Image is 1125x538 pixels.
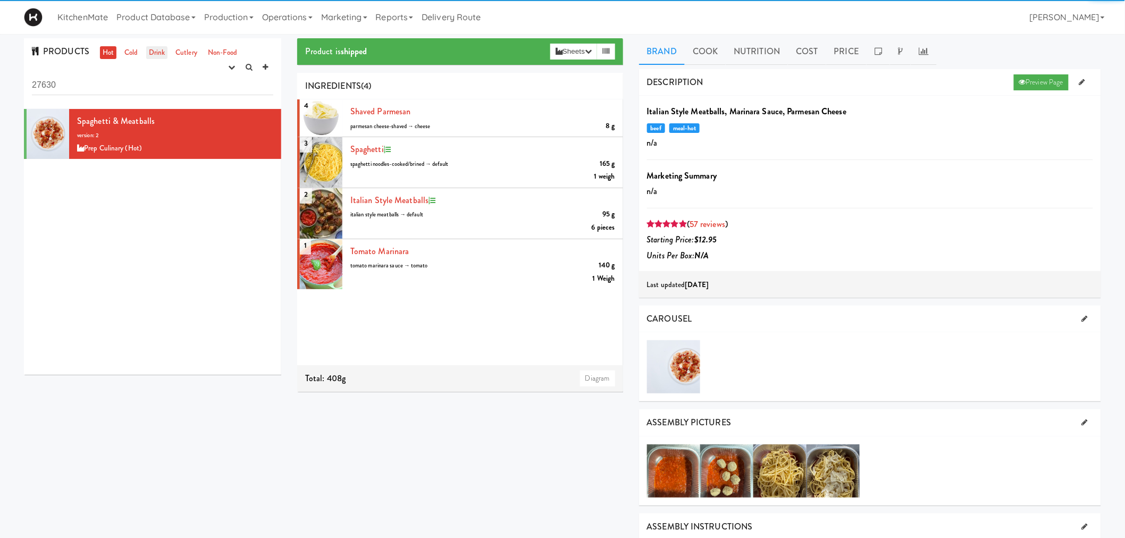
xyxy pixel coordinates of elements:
b: [DATE] [685,280,709,290]
input: Search dishes [32,75,273,95]
a: 57 reviews [690,218,725,230]
span: INGREDIENTS [305,80,361,92]
span: 4 [300,96,313,115]
span: Last updated [647,280,709,290]
a: Cook [685,38,726,65]
div: 140 g [599,259,615,272]
a: Preview Page [1014,74,1069,90]
div: 95 g [602,208,615,221]
a: spaghetti [350,143,384,155]
b: Italian Style Meatballs, Marinara Sauce, Parmesan Cheese [647,105,847,117]
a: Shaved Parmesan [350,105,411,117]
a: Cost [788,38,826,65]
div: 6 pieces [592,221,615,234]
span: 3 [300,134,312,153]
img: Micromart [24,8,43,27]
a: Price [826,38,867,65]
b: shipped [341,45,367,57]
span: 1 [300,236,311,255]
span: DESCRIPTION [647,76,703,88]
span: tomato marinara sauce → tomato [350,262,428,270]
a: Hot [100,46,116,60]
li: 3spaghetti165 gspaghetti noodles-cooked/brined → default1 weigh [297,137,623,188]
span: Product is [305,45,367,57]
span: spaghetti noodles-cooked/brined → default [350,160,449,168]
b: $12.95 [694,233,717,246]
li: 1Tomato Marinara140 gtomato marinara sauce → tomato1 Weigh [297,239,623,290]
a: Brand [639,38,685,65]
p: n/a [647,183,1094,199]
i: Recipe [429,197,435,204]
i: Recipe [384,146,391,153]
span: parmesan cheese-shaved → cheese [350,122,431,130]
a: Non-Food [205,46,240,60]
span: meal-hot [669,123,700,133]
div: Prep Culinary (Hot) [77,142,273,155]
div: 1 weigh [594,170,615,183]
div: 8 g [606,120,615,133]
p: n/a [647,135,1094,151]
a: Drink [146,46,168,60]
a: Tomato Marinara [350,245,409,257]
span: Total: 408g [305,372,346,384]
li: 2Italian Style Meatballs95 gitalian style meatballs → default6 pieces [297,188,623,239]
span: Spaghetti & Meatballs [77,115,155,127]
span: version: 2 [77,131,99,139]
a: Cold [122,46,140,60]
span: CAROUSEL [647,313,692,325]
i: Starting Price: [647,233,717,246]
b: N/A [695,249,709,262]
span: 2 [300,185,312,204]
span: PRODUCTS [32,45,89,57]
div: ( ) [647,216,1094,232]
span: (4) [361,80,371,92]
a: Diagram [580,371,615,386]
a: Cutlery [173,46,200,60]
div: 165 g [600,157,615,171]
li: 4Shaved Parmesan8 gparmesan cheese-shaved → cheese [297,99,623,137]
button: Sheets [550,44,597,60]
a: Italian Style Meatballs [350,194,429,206]
span: beef [647,123,666,133]
span: ASSEMBLY INSTRUCTIONS [647,520,753,533]
span: italian style meatballs → default [350,211,423,218]
li: Spaghetti & Meatballsversion: 2Prep Culinary (Hot) [24,109,281,159]
i: Units Per Box: [647,249,709,262]
div: 1 Weigh [593,272,615,285]
span: ASSEMBLY PICTURES [647,416,732,428]
a: Nutrition [726,38,788,65]
b: Marketing Summary [647,170,717,182]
